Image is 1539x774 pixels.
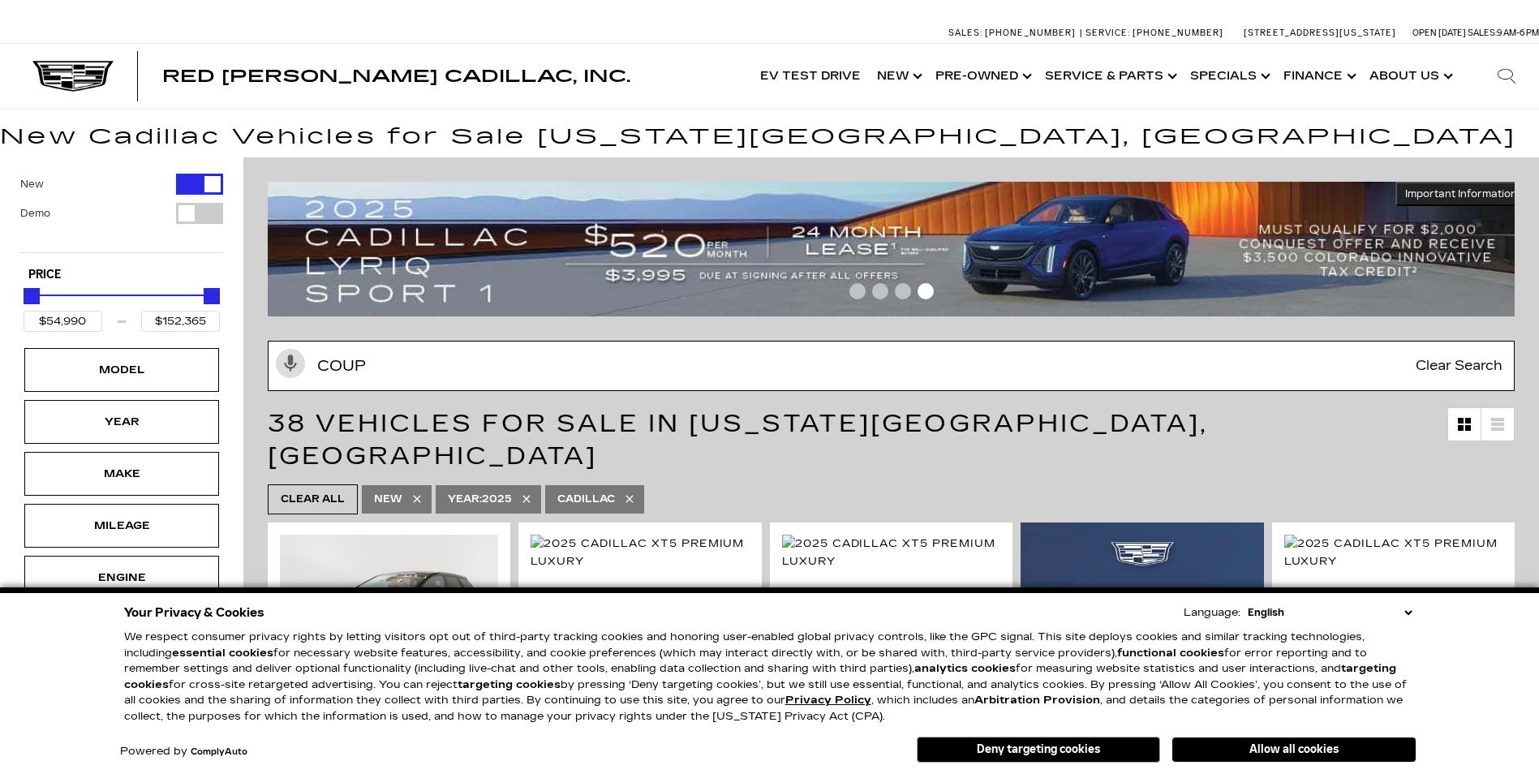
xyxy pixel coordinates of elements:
[1244,28,1396,38] a: [STREET_ADDRESS][US_STATE]
[557,489,615,510] span: Cadillac
[1497,28,1539,38] span: 9 AM-6 PM
[531,535,749,570] img: 2025 Cadillac XT5 Premium Luxury
[81,517,162,535] div: Mileage
[872,283,888,299] span: Go to slide 2
[448,493,482,505] span: Year :
[918,283,934,299] span: Go to slide 4
[204,288,220,304] div: Maximum Price
[917,737,1160,763] button: Deny targeting cookies
[124,601,264,624] span: Your Privacy & Cookies
[81,413,162,431] div: Year
[24,288,40,304] div: Minimum Price
[914,662,1016,675] strong: analytics cookies
[191,747,247,757] a: ComplyAuto
[24,311,102,332] input: Minimum
[869,44,927,109] a: New
[1284,535,1502,570] img: 2025 Cadillac XT5 Premium Luxury
[24,348,219,392] div: ModelModel
[81,465,162,483] div: Make
[280,535,498,699] img: 2025 Cadillac OPTIQ Sport 1
[281,489,345,510] span: Clear All
[458,678,561,691] strong: targeting cookies
[28,268,215,282] h5: Price
[1474,44,1539,109] div: Search
[268,341,1515,391] input: Search Inventory
[1448,408,1481,441] a: Grid View
[1184,608,1240,618] div: Language:
[268,182,1527,316] img: 2508-August-FOM-LYRIQ-Lease9
[268,409,1208,471] span: 38 Vehicles for Sale in [US_STATE][GEOGRAPHIC_DATA], [GEOGRAPHIC_DATA]
[1244,604,1416,621] select: Language Select
[895,283,911,299] span: Go to slide 3
[1182,44,1275,109] a: Specials
[985,28,1076,38] span: [PHONE_NUMBER]
[1408,342,1511,390] span: Clear Search
[20,205,50,221] label: Demo
[752,44,869,109] a: EV Test Drive
[24,452,219,496] div: MakeMake
[1133,28,1223,38] span: [PHONE_NUMBER]
[124,662,1396,691] strong: targeting cookies
[120,746,247,757] div: Powered by
[1361,44,1458,109] a: About Us
[24,282,220,332] div: Price
[20,174,223,252] div: Filter by Vehicle Type
[1117,647,1224,660] strong: functional cookies
[448,489,512,510] span: 2025
[948,28,1080,37] a: Sales: [PHONE_NUMBER]
[927,44,1037,109] a: Pre-Owned
[374,489,402,510] span: New
[1412,28,1466,38] span: Open [DATE]
[948,28,982,38] span: Sales:
[32,61,114,92] img: Cadillac Dark Logo with Cadillac White Text
[1080,28,1227,37] a: Service: [PHONE_NUMBER]
[162,67,630,86] span: Red [PERSON_NAME] Cadillac, Inc.
[124,630,1416,725] p: We respect consumer privacy rights by letting visitors opt out of third-party tracking cookies an...
[974,694,1100,707] strong: Arbitration Provision
[162,68,630,84] a: Red [PERSON_NAME] Cadillac, Inc.
[1172,737,1416,762] button: Allow all cookies
[276,349,305,378] svg: Click to toggle on voice search
[24,400,219,444] div: YearYear
[24,504,219,548] div: MileageMileage
[782,535,1000,570] img: 2025 Cadillac XT5 Premium Luxury
[81,361,162,379] div: Model
[24,556,219,600] div: EngineEngine
[1037,44,1182,109] a: Service & Parts
[1468,28,1497,38] span: Sales:
[1395,182,1527,206] button: Important Information
[1275,44,1361,109] a: Finance
[172,647,273,660] strong: essential cookies
[1085,28,1130,38] span: Service:
[785,694,871,707] u: Privacy Policy
[20,176,44,192] label: New
[849,283,866,299] span: Go to slide 1
[141,311,220,332] input: Maximum
[1405,187,1517,200] span: Important Information
[81,569,162,587] div: Engine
